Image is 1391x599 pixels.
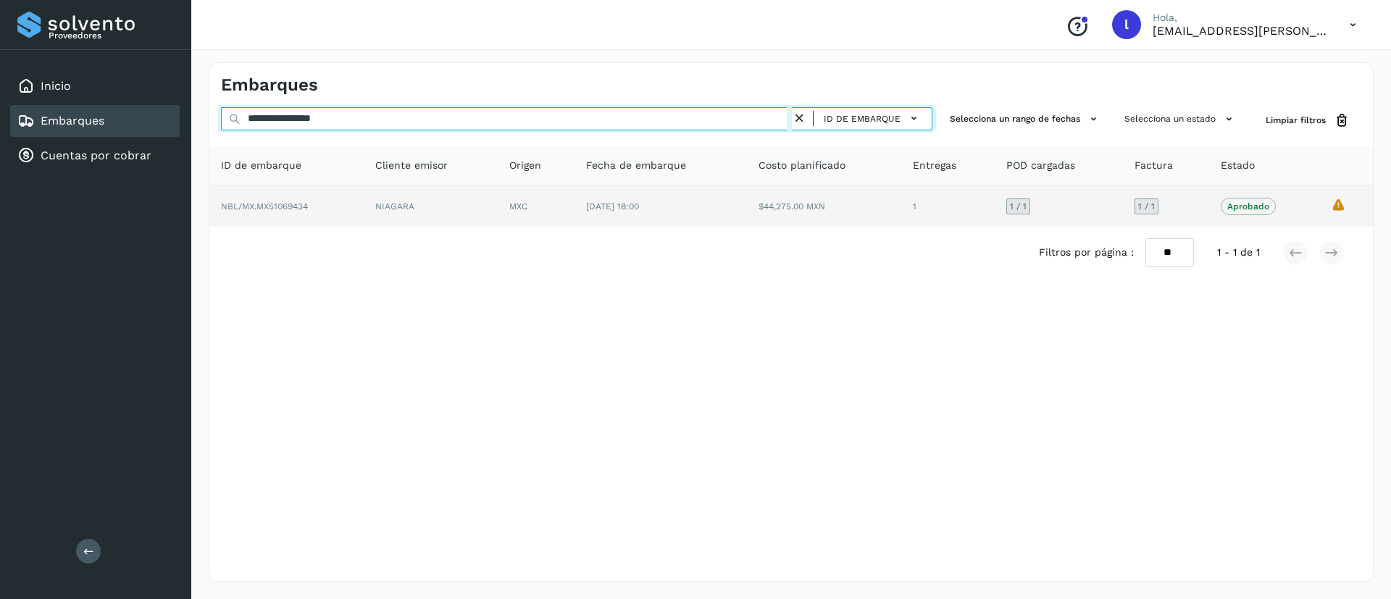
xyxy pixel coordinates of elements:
[1119,107,1242,131] button: Selecciona un estado
[1135,158,1173,173] span: Factura
[586,201,639,211] span: [DATE] 18:00
[1254,107,1361,134] button: Limpiar filtros
[221,75,318,96] h4: Embarques
[41,148,151,162] a: Cuentas por cobrar
[1153,12,1327,24] p: Hola,
[41,79,71,93] a: Inicio
[819,108,926,129] button: ID de embarque
[913,158,956,173] span: Entregas
[1010,202,1027,211] span: 1 / 1
[1006,158,1075,173] span: POD cargadas
[364,186,498,227] td: NIAGARA
[901,186,995,227] td: 1
[10,140,180,172] div: Cuentas por cobrar
[41,114,104,127] a: Embarques
[10,105,180,137] div: Embarques
[498,186,575,227] td: MXC
[759,158,845,173] span: Costo planificado
[1217,245,1260,260] span: 1 - 1 de 1
[375,158,448,173] span: Cliente emisor
[221,158,301,173] span: ID de embarque
[1227,201,1269,211] p: Aprobado
[49,30,174,41] p: Proveedores
[944,107,1107,131] button: Selecciona un rango de fechas
[586,158,686,173] span: Fecha de embarque
[509,158,541,173] span: Origen
[10,70,180,102] div: Inicio
[1138,202,1155,211] span: 1 / 1
[1039,245,1134,260] span: Filtros por página :
[1266,114,1326,127] span: Limpiar filtros
[747,186,901,227] td: $44,275.00 MXN
[1153,24,1327,38] p: lauraamalia.castillo@xpertal.com
[1221,158,1255,173] span: Estado
[824,112,901,125] span: ID de embarque
[221,201,308,211] span: NBL/MX.MX51069434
